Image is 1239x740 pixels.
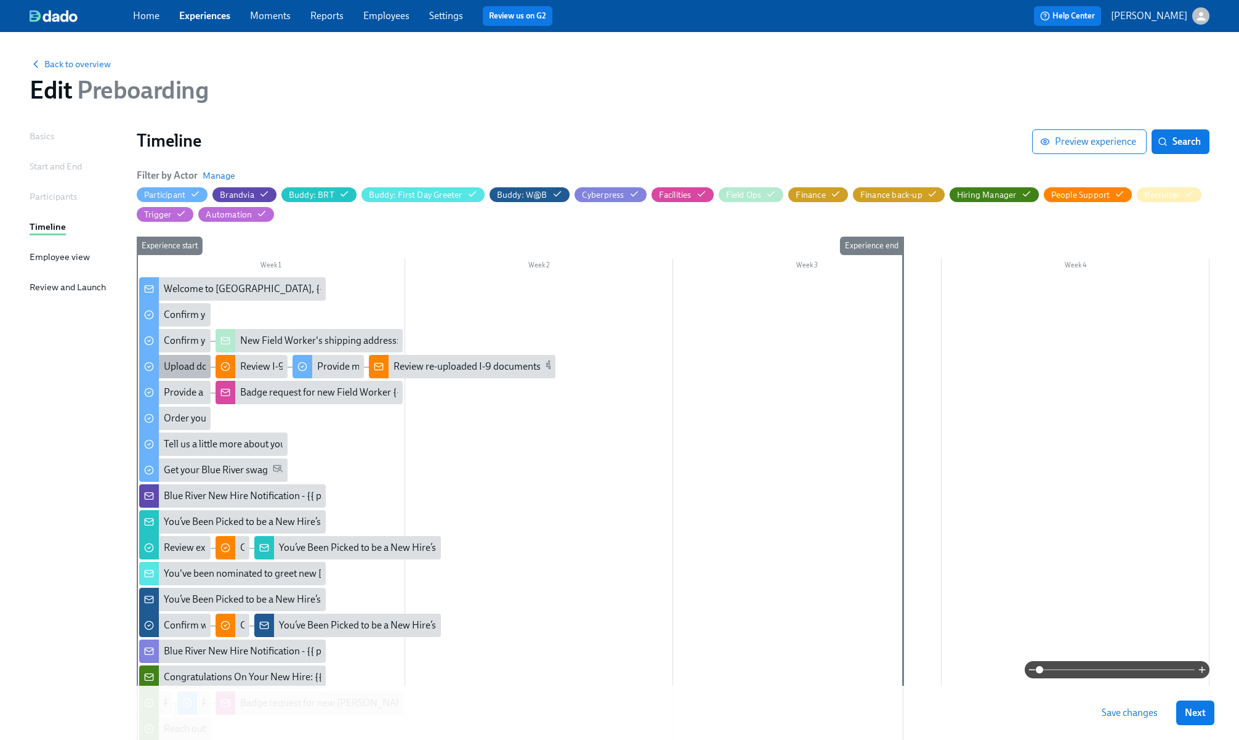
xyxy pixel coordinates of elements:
div: You’ve Been Picked to be a New Hire’s [PERSON_NAME]! [279,541,517,555]
div: You’ve Been Picked to be a New Hire’s Women @ Blue River Buddy! [139,588,326,611]
span: Preview experience [1043,136,1136,148]
div: You’ve Been Picked to be a New Hire’s [PERSON_NAME]! [139,510,326,534]
button: Hiring Manager [950,187,1039,202]
span: Search [1160,136,1201,148]
div: You’ve Been Picked to be a New Hire’s Women @ Blue River Buddy! [279,619,559,632]
div: Start and End [30,160,82,173]
div: Hide Buddy: First Day Greeter [369,189,462,201]
a: dado [30,10,133,22]
button: Help Center [1034,6,1101,26]
div: Order your field clothing [164,412,267,425]
button: Search [1152,129,1209,154]
div: Review re-uploaded I-9 documents [393,360,541,373]
div: Upload documents for your I-9 verification [139,355,211,378]
div: Week 4 [942,259,1210,275]
div: Review I-9 documents [216,355,287,378]
button: Buddy: W@B [490,187,570,202]
span: Help Center [1040,10,1095,22]
span: Next [1185,707,1206,719]
a: Moments [250,10,291,22]
button: Manage [203,169,235,182]
button: Recruiter [1137,187,1201,202]
div: Timeline [30,220,66,234]
div: Review expectations and confirm whether you can be an Onboard Buddy [139,536,211,559]
div: Provide more information for your I-9 verification [317,360,525,373]
div: You've been nominated to greet new [PERSON_NAME] {{ participant.fullName }} on their first day [139,562,326,585]
div: You’ve Been Picked to be a New Hire’s Women @ Blue River Buddy! [164,593,443,606]
div: Hide Buddy: BRT [289,189,334,201]
div: Get your Blue River swag [164,463,268,477]
div: Hide Trigger [144,209,171,221]
div: New Field Worker's shipping address: {{ participant.fullName }}, starting {{ participant.startDat... [216,329,402,352]
button: Save changes [1093,701,1166,725]
button: Participant [137,187,208,202]
div: Employee view [30,250,90,264]
div: Get your Blue River swag [139,458,288,482]
div: Week 1 [137,259,405,275]
button: Trigger [137,207,193,222]
span: Save changes [1102,707,1158,719]
div: Review expectations and confirm whether you can be an Onboard Buddy [164,541,466,555]
h1: Timeline [137,129,1032,152]
a: Home [133,10,159,22]
a: Employees [363,10,410,22]
div: Experience end [840,237,903,255]
div: Confirm your shipping address [139,329,211,352]
div: Provide a photo for your BRT badge [139,381,211,404]
div: Tell us a little more about you [139,433,288,456]
div: Hide Automation [206,209,252,221]
button: Field Ops [719,187,784,202]
span: Personal Email [273,463,283,478]
div: Participants [30,190,77,203]
div: Review I-9 documents [240,360,334,373]
div: You’ve Been Picked to be a New Hire’s [PERSON_NAME]! [254,536,441,559]
div: Blue River New Hire Notification - {{ participant.fullName }} [139,484,326,508]
button: Facilities [652,187,714,202]
div: Week 2 [405,259,674,275]
button: Review us on G2 [483,6,552,26]
div: People Support [1051,189,1110,201]
h1: Edit [30,75,209,105]
div: Badge request for new Field Worker {{ participant.fullName }}, starting {{ participant.startDate ... [240,386,709,399]
button: Finance back-up [853,187,945,202]
div: Blue River New Hire Notification - {{ participant.fullName }} [139,640,326,663]
div: Week 3 [673,259,942,275]
div: Welcome to [GEOGRAPHIC_DATA], {{ participant.firstName }}! [139,277,326,301]
button: Preview experience [1032,129,1147,154]
div: Badge request for new Field Worker {{ participant.fullName }}, starting {{ participant.startDate ... [216,381,402,404]
button: Finance [788,187,847,202]
a: Experiences [179,10,230,22]
button: Brandvia [212,187,276,202]
div: Confirm whether you can be a Woman @ BRT buddy [164,619,383,632]
button: Automation [198,207,274,222]
div: Hide Buddy: W@B [497,189,547,201]
button: Buddy: BRT [281,187,357,202]
div: Basics [30,129,54,143]
div: Provide a photo for your BRT badge [164,386,313,399]
button: Next [1176,701,1214,725]
span: Preboarding [72,75,208,105]
a: Reports [310,10,344,22]
a: Settings [429,10,463,22]
p: [PERSON_NAME] [1111,9,1187,23]
div: Confirm whether you can be a Woman @ BRT buddy [139,614,211,637]
div: Hide Field Ops [726,189,762,201]
div: Confirm your preferred name [164,308,288,322]
div: Choose a new BRT buddy [216,536,249,559]
a: Review us on G2 [489,10,546,22]
div: Order your field clothing [139,407,211,430]
div: Experience start [137,237,203,255]
div: Tell us a little more about you [164,437,286,451]
button: [PERSON_NAME] [1111,7,1209,25]
div: Blue River New Hire Notification - {{ participant.fullName }} [164,489,413,503]
div: Hide Hiring Manager [957,189,1017,201]
button: People Support [1044,187,1132,202]
div: You’ve Been Picked to be a New Hire’s Women @ Blue River Buddy! [254,614,441,637]
div: Hide Recruiter [1144,189,1179,201]
div: Provide more information for your I-9 verification [293,355,364,378]
button: Back to overview [30,58,111,70]
div: Hide Finance [796,189,825,201]
img: dado [30,10,78,22]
